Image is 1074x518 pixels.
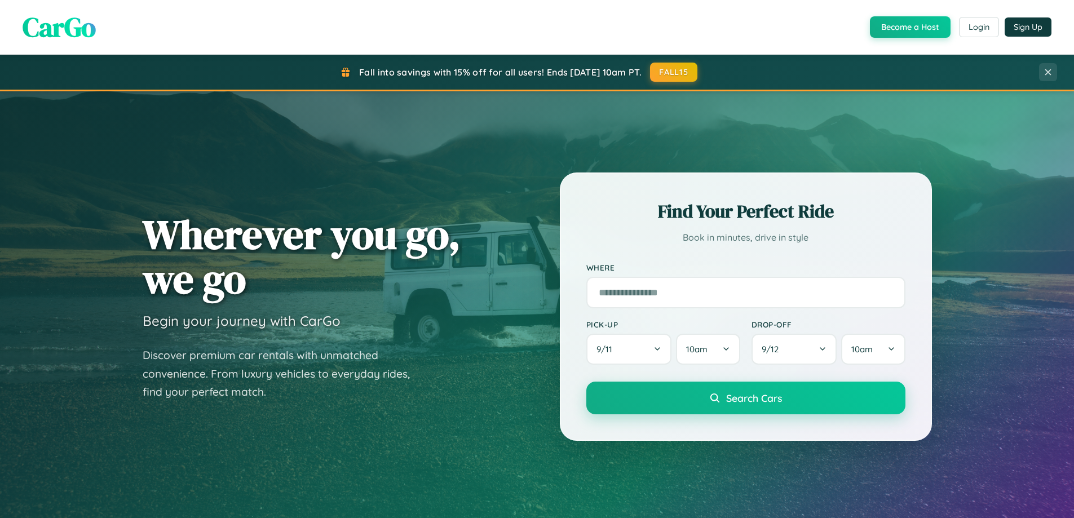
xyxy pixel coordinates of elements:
[596,344,618,355] span: 9 / 11
[359,67,642,78] span: Fall into savings with 15% off for all users! Ends [DATE] 10am PT.
[23,8,96,46] span: CarGo
[752,320,905,329] label: Drop-off
[586,199,905,224] h2: Find Your Perfect Ride
[762,344,784,355] span: 9 / 12
[870,16,951,38] button: Become a Host
[586,320,740,329] label: Pick-up
[1005,17,1051,37] button: Sign Up
[851,344,873,355] span: 10am
[676,334,740,365] button: 10am
[143,212,461,301] h1: Wherever you go, we go
[586,334,672,365] button: 9/11
[586,263,905,272] label: Where
[586,229,905,246] p: Book in minutes, drive in style
[650,63,697,82] button: FALL15
[143,346,425,401] p: Discover premium car rentals with unmatched convenience. From luxury vehicles to everyday rides, ...
[586,382,905,414] button: Search Cars
[841,334,905,365] button: 10am
[143,312,341,329] h3: Begin your journey with CarGo
[752,334,837,365] button: 9/12
[686,344,708,355] span: 10am
[959,17,999,37] button: Login
[726,392,782,404] span: Search Cars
